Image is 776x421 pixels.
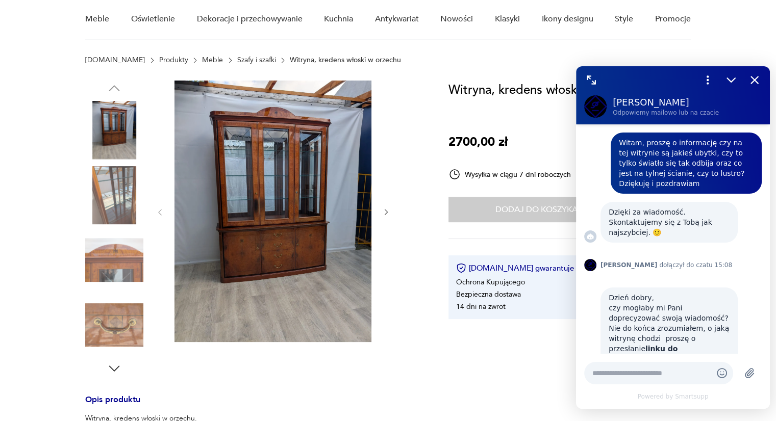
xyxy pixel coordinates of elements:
a: Szafy i szafki [237,56,276,64]
img: Zdjęcie produktu Witryna, kredens włoski w orzechu [85,296,143,354]
iframe: Smartsupp widget messenger [576,66,770,409]
li: 14 dni na zwrot [456,302,506,311]
a: [DOMAIN_NAME] [85,56,145,64]
img: Zdjęcie produktu Witryna, kredens włoski w orzechu [85,231,143,289]
button: [DOMAIN_NAME] gwarantuje bezpieczne zakupy [456,263,647,273]
div: Wysyłka w ciągu 7 dni roboczych [448,168,571,180]
img: Zdjęcie produktu Witryna, kredens włoski w orzechu [85,166,143,224]
a: Meble [202,56,223,64]
li: Ochrona Kupującego [456,277,525,287]
img: Zdjęcie produktu Witryna, kredens włoski w orzechu [85,101,143,159]
p: 2700,00 zł [448,133,508,152]
img: Ikona certyfikatu [456,263,466,273]
img: Zdjęcie produktu Witryna, kredens włoski w orzechu [174,81,371,342]
p: Witryna, kredens włoski w orzechu [290,56,401,64]
a: Produkty [159,56,188,64]
li: Bezpieczna dostawa [456,290,521,299]
h1: Witryna, kredens włoski w orzechu [448,81,640,100]
h3: Opis produktu [85,397,424,413]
